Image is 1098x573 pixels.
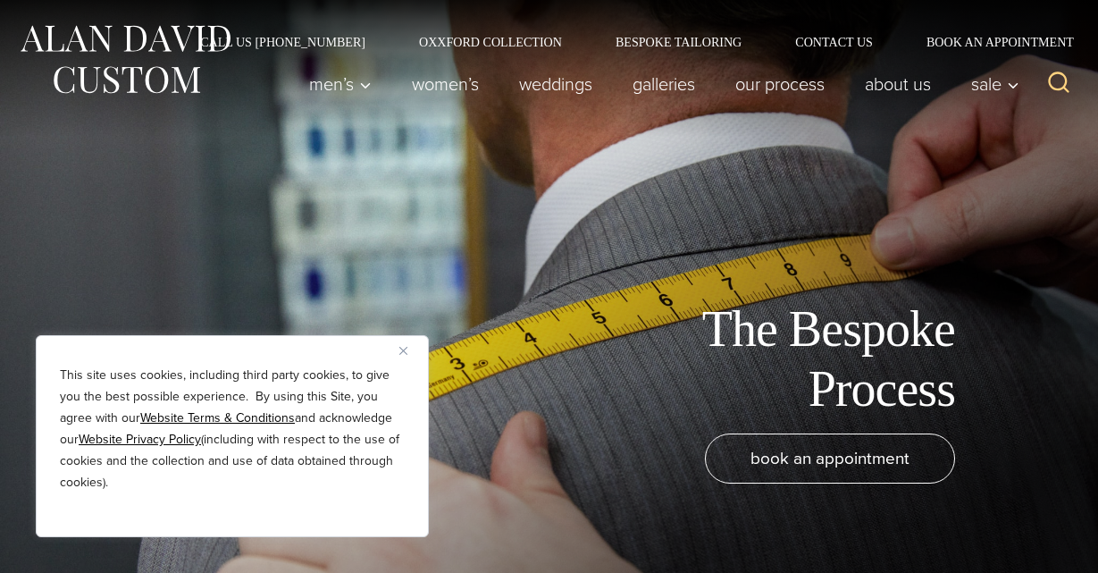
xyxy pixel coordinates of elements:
[140,409,295,427] a: Website Terms & Conditions
[392,36,589,48] a: Oxxford Collection
[173,36,1080,48] nav: Secondary Navigation
[971,75,1019,93] span: Sale
[499,66,613,102] a: weddings
[613,66,716,102] a: Galleries
[289,66,1029,102] nav: Primary Navigation
[18,20,232,99] img: Alan David Custom
[399,340,421,361] button: Close
[716,66,845,102] a: Our Process
[60,365,405,493] p: This site uses cookies, including third party cookies, to give you the best possible experience. ...
[392,66,499,102] a: Women’s
[553,299,955,419] h1: The Bespoke Process
[399,347,407,355] img: Close
[768,36,900,48] a: Contact Us
[79,430,201,449] a: Website Privacy Policy
[589,36,768,48] a: Bespoke Tailoring
[845,66,951,102] a: About Us
[750,445,909,471] span: book an appointment
[900,36,1080,48] a: Book an Appointment
[705,434,955,484] a: book an appointment
[309,75,372,93] span: Men’s
[173,36,392,48] a: Call Us [PHONE_NUMBER]
[1037,63,1080,105] button: View Search Form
